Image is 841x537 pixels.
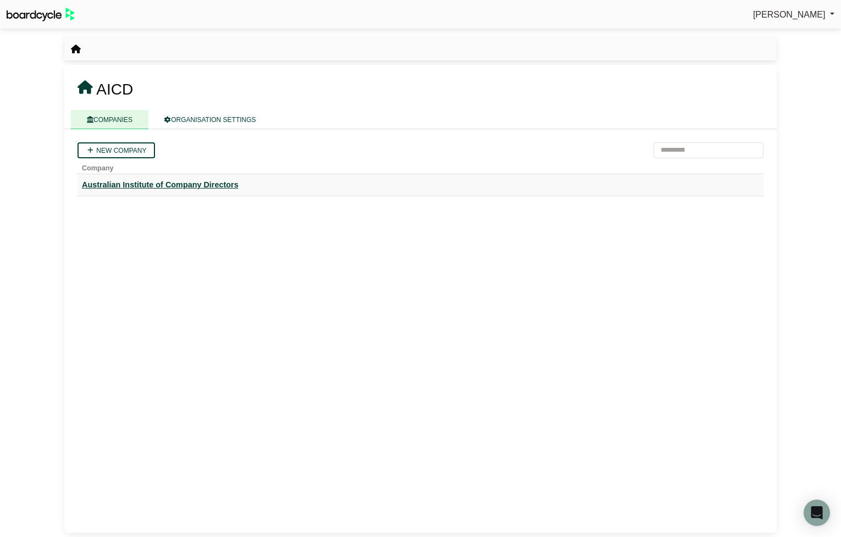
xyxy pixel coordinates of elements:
a: Australian Institute of Company Directors [82,179,759,191]
nav: breadcrumb [71,42,81,57]
span: [PERSON_NAME] [753,10,826,19]
a: ORGANISATION SETTINGS [148,110,272,129]
a: COMPANIES [71,110,148,129]
img: BoardcycleBlackGreen-aaafeed430059cb809a45853b8cf6d952af9d84e6e89e1f1685b34bfd5cb7d64.svg [7,8,75,21]
span: AICD [96,81,133,98]
a: [PERSON_NAME] [753,8,834,22]
th: Company [78,158,763,174]
a: New company [78,142,155,158]
div: Open Intercom Messenger [804,500,830,526]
